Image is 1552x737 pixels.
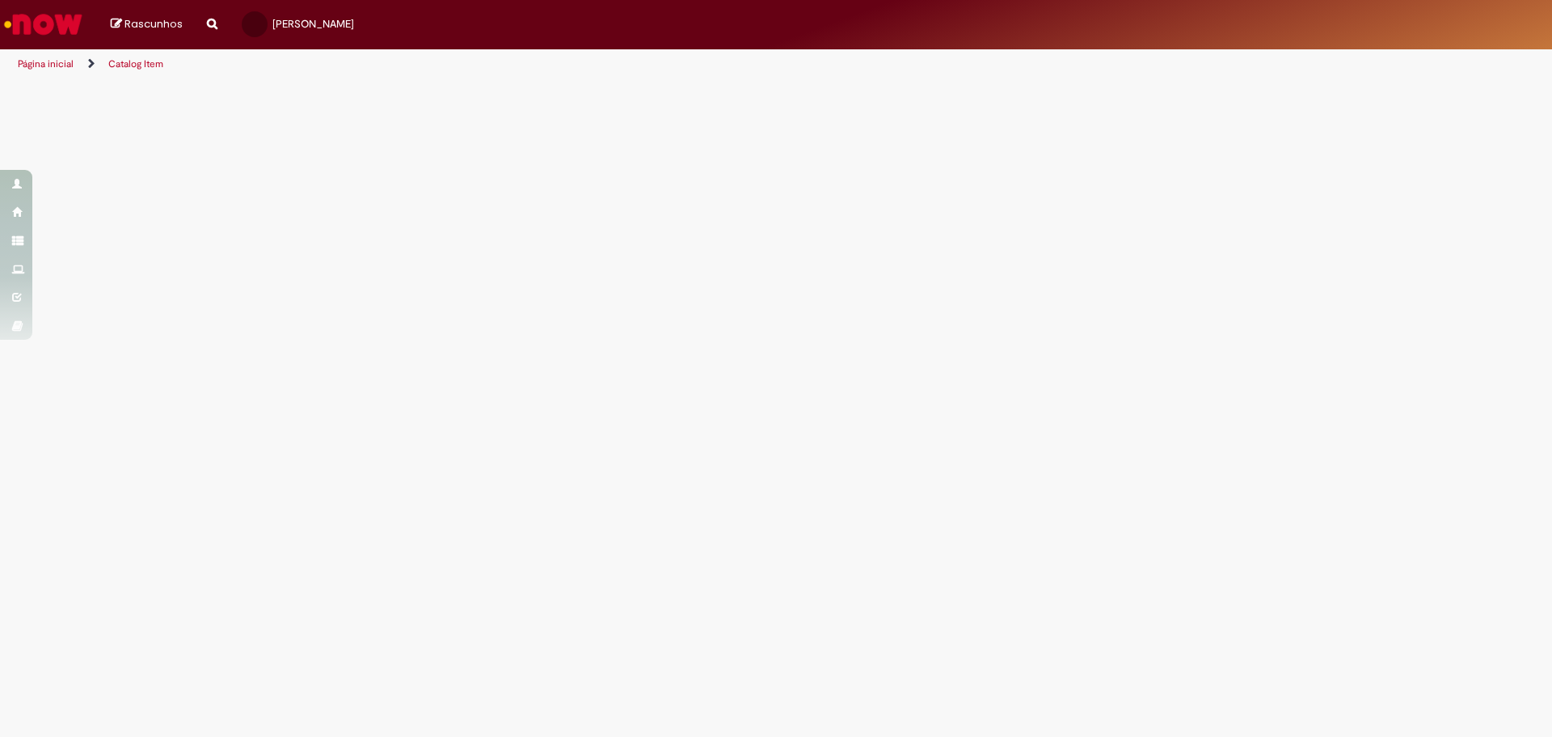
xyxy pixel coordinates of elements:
a: Catalog Item [108,57,163,70]
a: Rascunhos [111,17,183,32]
a: Página inicial [18,57,74,70]
ul: Trilhas de página [12,49,1023,79]
img: ServiceNow [2,8,85,40]
span: [PERSON_NAME] [272,17,354,31]
span: Rascunhos [124,16,183,32]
